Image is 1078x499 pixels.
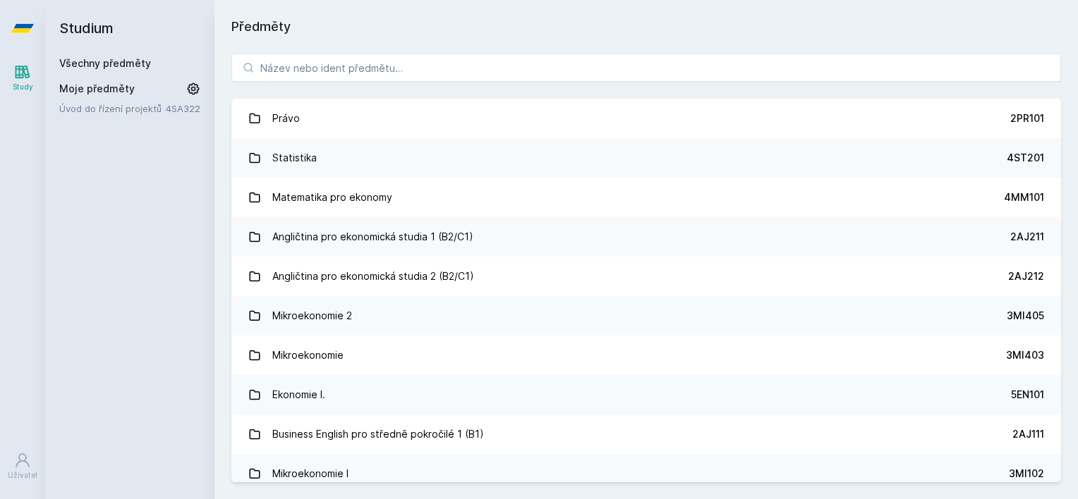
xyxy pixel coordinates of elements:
[1009,467,1044,481] div: 3MI102
[272,302,352,330] div: Mikroekonomie 2
[272,381,325,409] div: Ekonomie I.
[13,82,33,92] div: Study
[231,17,1061,37] h1: Předměty
[59,82,135,96] span: Moje předměty
[1008,269,1044,283] div: 2AJ212
[231,335,1061,375] a: Mikroekonomie 3MI403
[231,99,1061,138] a: Právo 2PR101
[166,103,200,114] a: 4SA322
[1006,348,1044,362] div: 3MI403
[231,296,1061,335] a: Mikroekonomie 2 3MI405
[1011,388,1044,402] div: 5EN101
[59,101,166,116] a: Úvod do řízení projektů
[1010,230,1044,244] div: 2AJ211
[272,420,484,448] div: Business English pro středně pokročilé 1 (B1)
[231,54,1061,82] input: Název nebo ident předmětu…
[231,454,1061,493] a: Mikroekonomie I 3MI102
[272,223,473,251] div: Angličtina pro ekonomická studia 1 (B2/C1)
[8,470,37,481] div: Uživatel
[1010,111,1044,125] div: 2PR101
[231,138,1061,178] a: Statistika 4ST201
[231,217,1061,257] a: Angličtina pro ekonomická studia 1 (B2/C1) 2AJ211
[1004,190,1044,204] div: 4MM101
[231,375,1061,414] a: Ekonomie I. 5EN101
[272,104,300,133] div: Právo
[272,341,344,369] div: Mikroekonomie
[272,262,474,290] div: Angličtina pro ekonomická studia 2 (B2/C1)
[59,57,151,69] a: Všechny předměty
[3,445,42,488] a: Uživatel
[272,183,392,211] div: Matematika pro ekonomy
[1012,427,1044,441] div: 2AJ111
[272,460,349,488] div: Mikroekonomie I
[272,144,317,172] div: Statistika
[3,56,42,99] a: Study
[231,178,1061,217] a: Matematika pro ekonomy 4MM101
[231,257,1061,296] a: Angličtina pro ekonomická studia 2 (B2/C1) 2AJ212
[231,414,1061,454] a: Business English pro středně pokročilé 1 (B1) 2AJ111
[1007,151,1044,165] div: 4ST201
[1007,309,1044,323] div: 3MI405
